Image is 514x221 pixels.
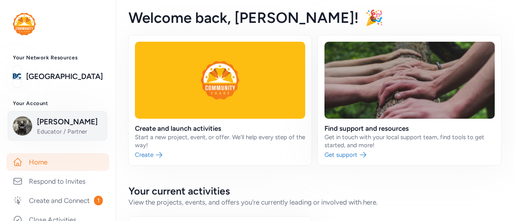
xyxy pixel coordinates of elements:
a: [GEOGRAPHIC_DATA] [26,71,103,82]
span: Welcome back , [PERSON_NAME]! [128,9,359,26]
a: Home [6,153,109,171]
a: Create and Connect1 [6,192,109,209]
div: View the projects, events, and offers you're currently leading or involved with here. [128,197,501,207]
img: logo [13,68,21,85]
h3: Your Network Resources [13,55,103,61]
a: Respond to Invites [6,172,109,190]
span: 1 [94,196,103,205]
h3: Your Account [13,100,103,107]
span: Educator / Partner [37,128,102,136]
img: logo [13,13,36,35]
button: [PERSON_NAME]Educator / Partner [8,111,107,141]
span: 🎉 [365,9,383,26]
span: [PERSON_NAME] [37,116,102,128]
h2: Your current activities [128,185,501,197]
